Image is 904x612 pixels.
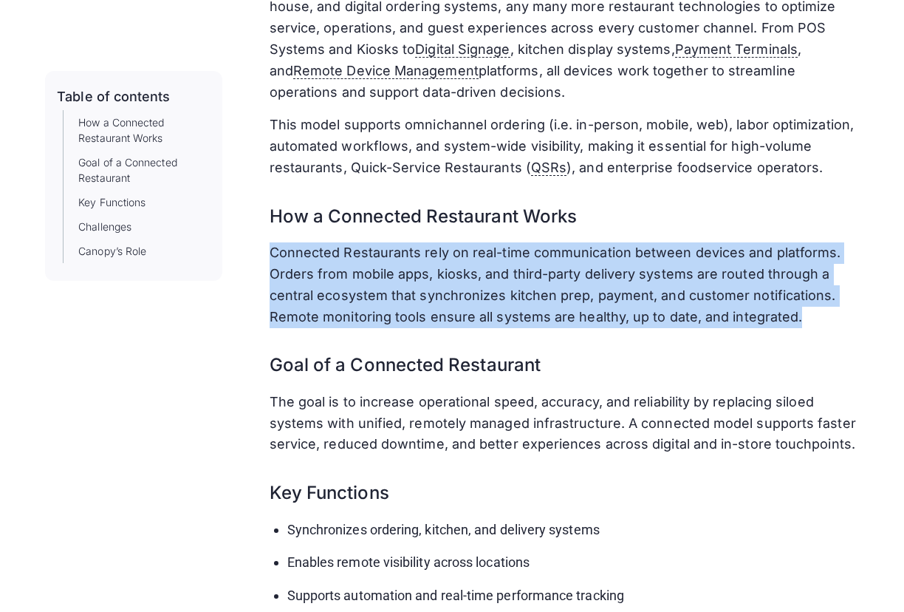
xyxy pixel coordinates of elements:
li: Enables remote visibility across locations [287,552,859,574]
span: QSRs [531,160,566,176]
p: This model supports omnichannel ordering (i.e. in-person, mobile, web), labor optimization, autom... [270,115,859,178]
p: The goal is to increase operational speed, accuracy, and reliability by replacing siloed systems ... [270,392,859,455]
p: Connected Restaurants rely on real-time communication between devices and platforms. Orders from ... [270,242,859,327]
a: Challenges [78,220,131,235]
a: Canopy’s Role [78,244,146,259]
div: Table of contents [57,89,170,105]
span: Remote Device Management [293,63,479,79]
a: Key Functions [78,195,145,211]
h3: Goal of a Connected Restaurant [270,339,859,379]
span: Digital Signage [415,41,510,58]
li: Synchronizes ordering, kitchen, and delivery systems [287,520,859,541]
h3: Key Functions [270,467,859,507]
span: Payment Terminals [675,41,798,58]
li: Supports automation and real-time performance tracking [287,585,859,607]
h3: How a Connected Restaurant Works [270,191,859,231]
a: Goal of a Connected Restaurant [78,155,210,186]
a: How a Connected Restaurant Works [78,115,210,146]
